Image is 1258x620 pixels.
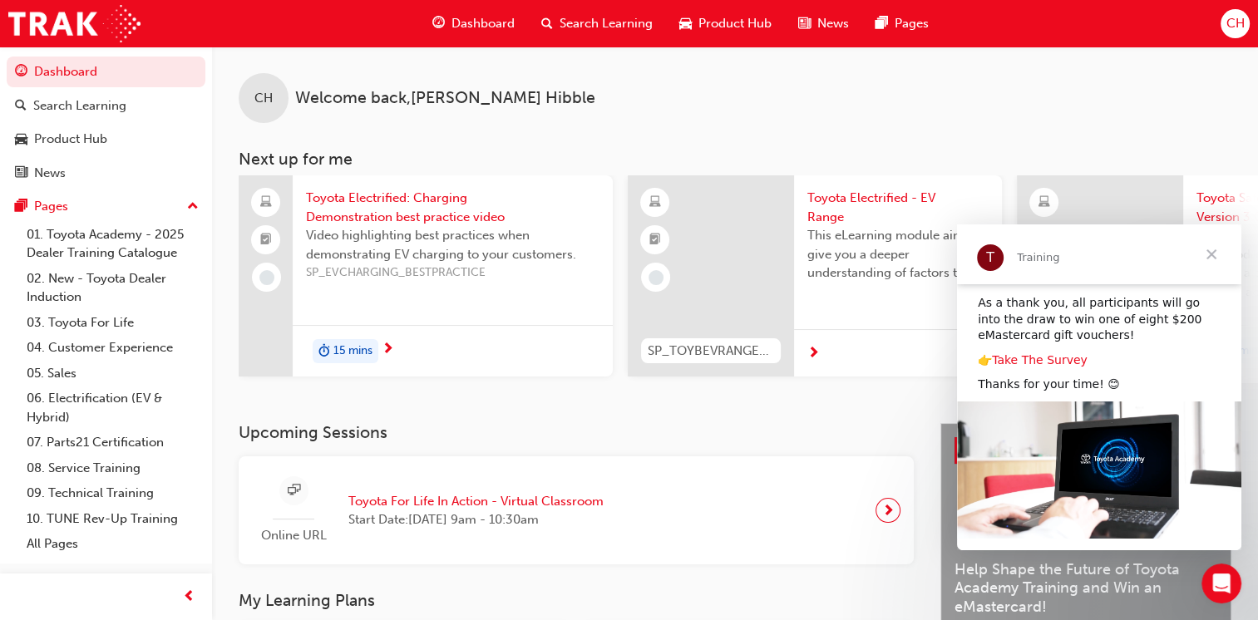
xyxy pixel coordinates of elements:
[288,480,300,501] span: sessionType_ONLINE_URL-icon
[807,347,820,362] span: next-icon
[7,158,205,189] a: News
[7,57,205,87] a: Dashboard
[798,13,811,34] span: news-icon
[698,14,772,33] span: Product Hub
[882,499,895,522] span: next-icon
[419,7,528,41] a: guage-iconDashboard
[239,175,613,376] a: Toyota Electrified: Charging Demonstration best practice videoVideo highlighting best practices w...
[560,14,653,33] span: Search Learning
[348,492,604,511] span: Toyota For Life In Action - Virtual Classroom
[785,7,862,41] a: news-iconNews
[260,229,272,251] span: booktick-icon
[1226,14,1244,33] span: CH
[318,341,330,362] span: duration-icon
[451,14,515,33] span: Dashboard
[33,96,126,116] div: Search Learning
[20,480,205,506] a: 09. Technical Training
[333,342,372,361] span: 15 mins
[648,342,774,361] span: SP_TOYBEVRANGE_EL
[15,99,27,114] span: search-icon
[955,560,1217,617] span: Help Shape the Future of Toyota Academy Training and Win an eMastercard!
[1201,563,1241,603] iframe: Intercom live chat
[239,423,914,442] h3: Upcoming Sessions
[7,124,205,155] a: Product Hub
[252,526,335,545] span: Online URL
[20,506,205,532] a: 10. TUNE Rev-Up Training
[348,510,604,529] span: Start Date: [DATE] 9am - 10:30am
[239,591,914,610] h3: My Learning Plans
[15,65,27,80] span: guage-icon
[252,470,900,552] a: Online URLToyota For Life In Action - Virtual ClassroomStart Date:[DATE] 9am - 10:30am
[679,13,692,34] span: car-icon
[7,191,205,222] button: Pages
[20,222,205,266] a: 01. Toyota Academy - 2025 Dealer Training Catalogue
[541,13,553,34] span: search-icon
[876,13,888,34] span: pages-icon
[259,270,274,285] span: learningRecordVerb_NONE-icon
[34,130,107,149] div: Product Hub
[20,455,205,481] a: 08. Service Training
[15,199,27,214] span: pages-icon
[295,89,595,108] span: Welcome back , [PERSON_NAME] Hibble
[1038,192,1050,214] span: learningResourceType_ELEARNING-icon
[20,386,205,430] a: 06. Electrification (EV & Hybrid)
[183,587,195,608] span: prev-icon
[807,189,989,226] span: Toyota Electrified - EV Range
[187,196,199,218] span: up-icon
[20,430,205,455] a: 07. Parts21 Certification
[1221,9,1250,38] button: CH
[34,197,68,216] div: Pages
[34,164,66,183] div: News
[212,150,1258,169] h3: Next up for me
[432,13,445,34] span: guage-icon
[20,266,205,310] a: 02. New - Toyota Dealer Induction
[862,7,942,41] a: pages-iconPages
[649,270,664,285] span: learningRecordVerb_NONE-icon
[895,14,929,33] span: Pages
[817,14,849,33] span: News
[20,531,205,557] a: All Pages
[260,192,272,214] span: laptop-icon
[382,342,394,357] span: next-icon
[528,7,666,41] a: search-iconSearch Learning
[15,166,27,181] span: news-icon
[7,91,205,121] a: Search Learning
[666,7,785,41] a: car-iconProduct Hub
[20,310,205,336] a: 03. Toyota For Life
[649,229,661,251] span: booktick-icon
[15,132,27,147] span: car-icon
[306,226,599,263] span: Video highlighting best practices when demonstrating EV charging to your customers.
[306,263,599,283] span: SP_EVCHARGING_BESTPRACTICE
[306,189,599,226] span: Toyota Electrified: Charging Demonstration best practice video
[20,361,205,386] a: 05. Sales
[628,175,1002,376] a: SP_TOYBEVRANGE_ELToyota Electrified - EV RangeThis eLearning module aims to give you a deeper und...
[8,5,141,42] img: Trak
[254,89,273,108] span: CH
[957,224,1241,550] iframe: Intercom live chat message
[7,53,205,191] button: DashboardSearch LearningProduct HubNews
[955,437,1217,464] a: Latest NewsShow all
[807,226,989,283] span: This eLearning module aims to give you a deeper understanding of factors that influence driving r...
[649,192,661,214] span: learningResourceType_ELEARNING-icon
[20,335,205,361] a: 04. Customer Experience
